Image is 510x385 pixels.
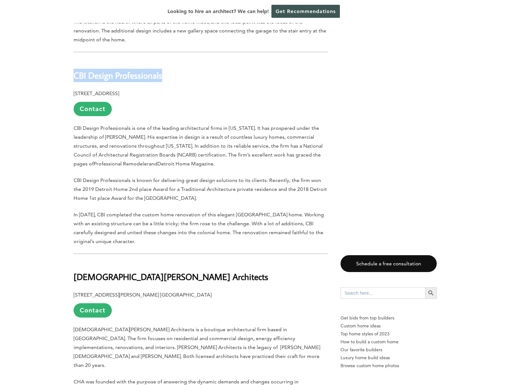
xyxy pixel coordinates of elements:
a: Custom home ideas [341,322,437,330]
b: [STREET_ADDRESS][PERSON_NAME] [GEOGRAPHIC_DATA] [74,292,212,298]
b: [DEMOGRAPHIC_DATA][PERSON_NAME] Architects [74,271,268,282]
span: [DEMOGRAPHIC_DATA][PERSON_NAME] Architects is a boutique architectural firm based in [GEOGRAPHIC_... [74,326,320,368]
a: Get Recommendations [271,5,340,18]
a: How to build a custom home [341,338,437,346]
a: Contact [74,102,112,116]
span: In [DATE], CBI completed the custom home renovation of this elegant [GEOGRAPHIC_DATA] home. Worki... [74,212,324,244]
span: CBI Design Professionals is one of the leading architectural firms in [US_STATE]. It has prospere... [74,125,323,167]
a: Top home styles of 2023 [341,330,437,338]
a: Schedule a free consultation [341,255,437,272]
span: and [149,161,157,167]
input: Search here... [341,287,425,299]
a: Luxury home build ideas [341,354,437,362]
span: Professional Remodeler [94,161,149,167]
a: Contact [74,303,112,318]
iframe: Drift Widget Chat Controller [478,353,502,377]
p: Get bids from top builders [341,314,437,322]
span: Detroit Home Magazine. [157,161,215,167]
span: CBI Design Professionals is known for delivering great design solutions to its clients. Recently,... [74,177,327,201]
svg: Search [427,290,435,297]
b: CBI Design Professionals [74,70,162,81]
a: Browse custom home photos [341,362,437,370]
a: Our favorite builders [341,346,437,354]
b: [STREET_ADDRESS] [74,90,119,96]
